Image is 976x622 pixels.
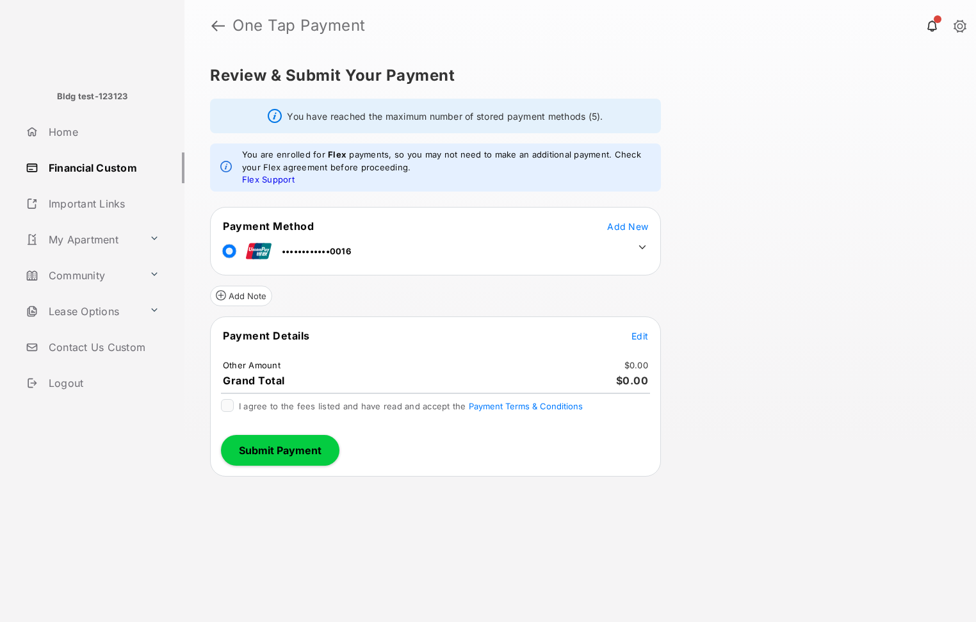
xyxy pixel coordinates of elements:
[631,331,648,341] span: Edit
[57,90,128,103] p: Bldg test-123123
[20,188,165,219] a: Important Links
[242,149,651,186] em: You are enrolled for payments, so you may not need to make an additional payment. Check your Flex...
[223,374,285,387] span: Grand Total
[20,368,184,398] a: Logout
[607,221,648,232] span: Add New
[20,296,144,327] a: Lease Options
[469,401,583,411] button: I agree to the fees listed and have read and accept the
[20,332,184,363] a: Contact Us Custom
[222,359,281,371] td: Other Amount
[232,18,366,33] strong: One Tap Payment
[624,359,649,371] td: $0.00
[210,68,940,83] h5: Review & Submit Your Payment
[20,260,144,291] a: Community
[616,374,649,387] span: $0.00
[239,401,583,411] span: I agree to the fees listed and have read and accept the
[210,286,272,306] button: Add Note
[20,152,184,183] a: Financial Custom
[210,99,661,133] div: You have reached the maximum number of stored payment methods (5).
[20,224,144,255] a: My Apartment
[223,220,314,233] span: Payment Method
[223,329,310,342] span: Payment Details
[20,117,184,147] a: Home
[282,246,351,256] span: ••••••••••••0016
[631,329,648,342] button: Edit
[221,435,339,466] button: Submit Payment
[242,174,295,184] a: Flex Support
[328,149,346,160] strong: Flex
[607,220,648,233] button: Add New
